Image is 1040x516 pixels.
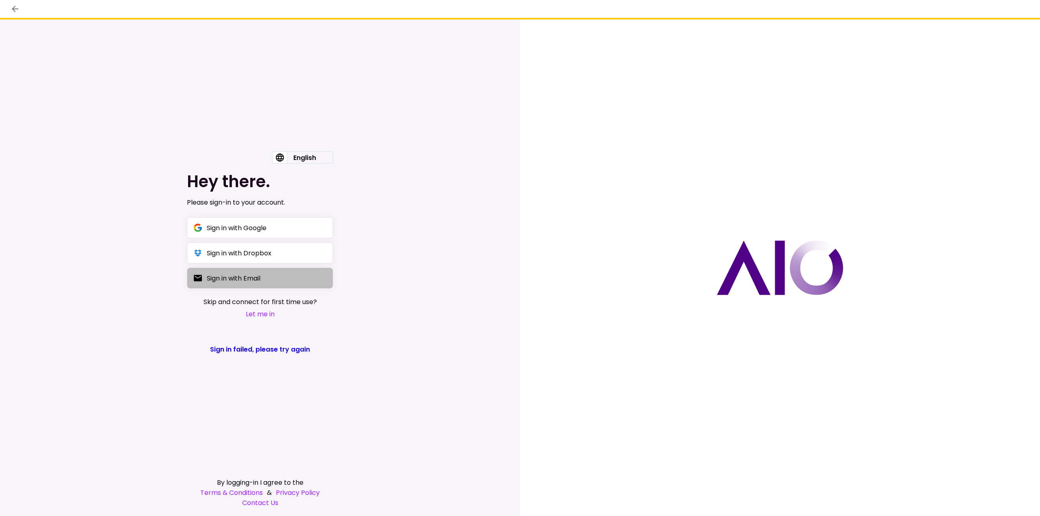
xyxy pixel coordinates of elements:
button: Let me in [204,309,317,319]
a: Terms & Conditions [200,488,263,498]
div: Sign in with Email [207,273,260,283]
button: Sign in with Google [187,217,333,238]
div: Sign in with Dropbox [207,248,271,258]
button: back [8,2,22,16]
div: Sign in with Google [207,223,266,233]
a: Contact Us [187,498,333,508]
span: Sign in failed, please try again [210,344,310,355]
div: Please sign-in to your account. [187,198,333,207]
span: Skip and connect for first time use? [204,297,317,307]
img: AIO logo [717,240,843,295]
h1: Hey there. [187,172,333,191]
button: Sign in with Dropbox [187,242,333,263]
div: & [187,488,333,498]
a: Privacy Policy [276,488,320,498]
button: Sign in with Email [187,268,333,289]
div: By logging-in I agree to the [187,477,333,488]
div: English [287,152,323,163]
